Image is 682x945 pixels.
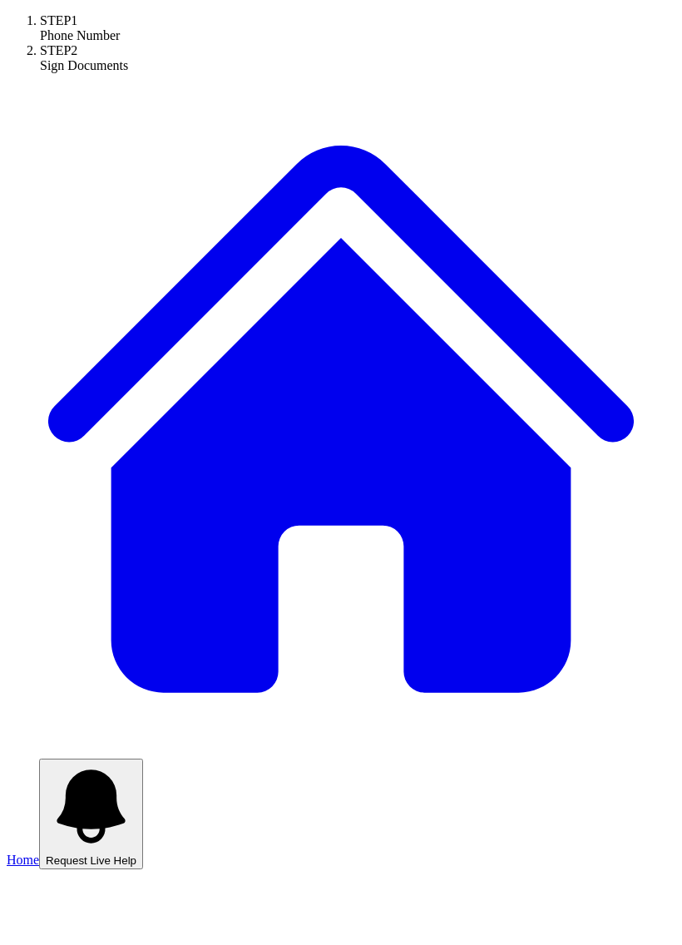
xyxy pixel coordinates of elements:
[7,744,675,867] a: Home
[40,43,675,58] div: STEP 2
[7,853,39,867] span: Home
[40,58,675,73] div: Sign Documents
[40,13,675,28] div: STEP 1
[46,854,136,867] span: Request Live Help
[40,28,675,43] div: Phone Number
[39,759,143,869] button: Request Live Help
